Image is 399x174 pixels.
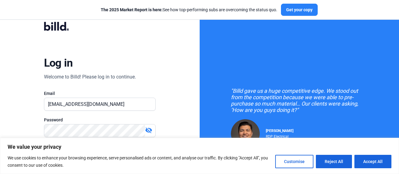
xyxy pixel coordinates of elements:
[101,7,277,13] div: See how top-performing subs are overcoming the status quo.
[316,155,352,168] button: Reject All
[8,143,391,151] p: We value your privacy
[275,155,313,168] button: Customise
[231,88,367,113] div: "Billd gave us a huge competitive edge. We stood out from the competition because we were able to...
[281,4,318,16] button: Get your copy
[145,127,152,134] mat-icon: visibility_off
[44,117,156,123] div: Password
[101,7,163,12] span: The 2025 Market Report is here:
[44,56,73,70] div: Log in
[8,154,271,169] p: We use cookies to enhance your browsing experience, serve personalised ads or content, and analys...
[231,119,260,148] img: Raul Pacheco
[44,73,136,81] div: Welcome to Billd! Please log in to continue.
[354,155,391,168] button: Accept All
[44,90,156,96] div: Email
[266,133,293,139] div: RDP Electrical
[266,129,293,133] span: [PERSON_NAME]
